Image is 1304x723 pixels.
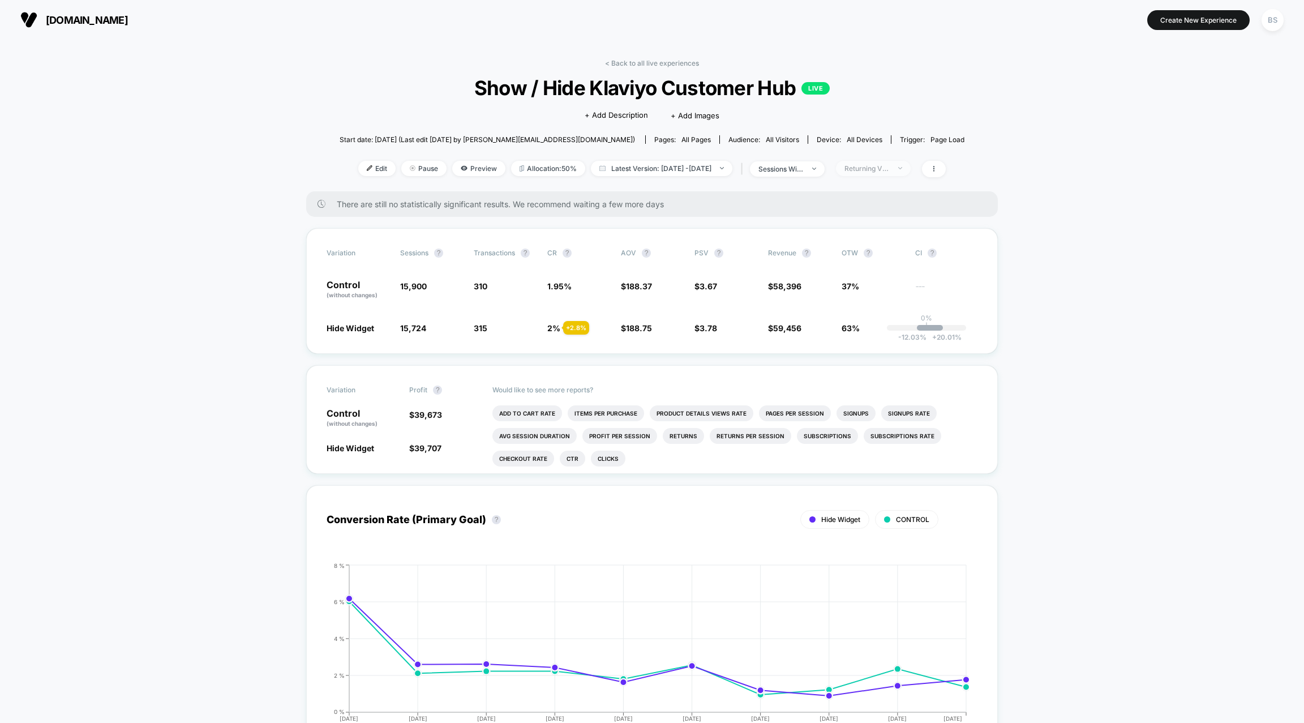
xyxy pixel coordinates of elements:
div: sessions with impression [758,165,804,173]
span: + Add Images [671,111,719,120]
p: 0% [921,314,932,322]
span: OTW [842,249,904,258]
tspan: 8 % [334,562,345,568]
img: end [410,165,415,171]
span: Variation [327,386,389,395]
button: Create New Experience [1147,10,1250,30]
button: ? [802,249,811,258]
tspan: [DATE] [889,715,907,722]
span: Hide Widget [327,323,374,333]
span: 15,724 [400,323,426,333]
div: BS [1262,9,1284,31]
a: < Back to all live experiences [605,59,699,67]
span: $ [694,323,717,333]
span: There are still no statistically significant results. We recommend waiting a few more days [337,199,975,209]
div: + 2.8 % [563,321,589,335]
span: (without changes) [327,292,378,298]
tspan: [DATE] [546,715,564,722]
span: Latest Version: [DATE] - [DATE] [591,161,732,176]
li: Signups [837,405,876,421]
span: $ [694,281,717,291]
span: Edit [358,161,396,176]
span: Page Load [930,135,964,144]
span: 20.01 % [926,333,962,341]
span: + Add Description [585,110,648,121]
tspan: [DATE] [614,715,633,722]
span: 188.75 [626,323,652,333]
span: 39,673 [414,410,442,420]
tspan: [DATE] [340,715,358,722]
li: Add To Cart Rate [492,405,562,421]
span: 3.67 [700,281,717,291]
button: ? [563,249,572,258]
span: 1.95 % [547,281,572,291]
li: Items Per Purchase [568,405,644,421]
span: All Visitors [766,135,799,144]
button: ? [642,249,651,258]
div: Pages: [654,135,711,144]
span: Pause [401,161,447,176]
p: Control [327,280,389,300]
span: $ [409,410,442,420]
img: end [898,167,902,169]
button: ? [714,249,723,258]
span: $ [621,323,652,333]
span: $ [621,281,652,291]
span: Show / Hide Klaviyo Customer Hub [371,76,933,100]
img: edit [367,165,372,171]
tspan: [DATE] [477,715,496,722]
span: Start date: [DATE] (Last edit [DATE] by [PERSON_NAME][EMAIL_ADDRESS][DOMAIN_NAME]) [340,135,635,144]
span: 315 [474,323,487,333]
span: [DOMAIN_NAME] [46,14,128,26]
span: Preview [452,161,505,176]
button: ? [928,249,937,258]
div: Trigger: [900,135,964,144]
tspan: 4 % [334,635,345,641]
li: Pages Per Session [759,405,831,421]
span: CONTROL [896,515,929,524]
p: Control [327,409,398,428]
span: 59,456 [773,323,801,333]
span: 188.37 [626,281,652,291]
span: Sessions [400,249,428,257]
button: ? [521,249,530,258]
button: ? [492,515,501,524]
span: Profit [409,386,427,394]
tspan: [DATE] [683,715,701,722]
li: Ctr [560,451,585,467]
button: BS [1258,8,1287,32]
span: all devices [847,135,882,144]
span: CR [547,249,557,257]
span: 58,396 [773,281,801,291]
button: ? [434,249,443,258]
tspan: 0 % [334,708,345,715]
li: Clicks [591,451,625,467]
button: ? [864,249,873,258]
span: 15,900 [400,281,427,291]
li: Returns [663,428,704,444]
span: $ [768,281,801,291]
span: Transactions [474,249,515,257]
li: Profit Per Session [582,428,657,444]
span: Revenue [768,249,796,257]
span: 63% [842,323,860,333]
span: 310 [474,281,487,291]
span: --- [915,283,977,300]
span: 2 % [547,323,560,333]
span: Hide Widget [821,515,860,524]
span: $ [409,443,441,453]
span: | [738,161,750,177]
tspan: [DATE] [409,715,427,722]
span: (without changes) [327,420,378,427]
span: 39,707 [414,443,441,453]
p: | [925,322,928,331]
span: $ [768,323,801,333]
tspan: [DATE] [820,715,838,722]
img: calendar [599,165,606,171]
tspan: 6 % [334,598,345,605]
p: Would like to see more reports? [492,386,978,394]
span: all pages [681,135,711,144]
li: Subscriptions [797,428,858,444]
img: end [720,167,724,169]
img: rebalance [520,165,524,172]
